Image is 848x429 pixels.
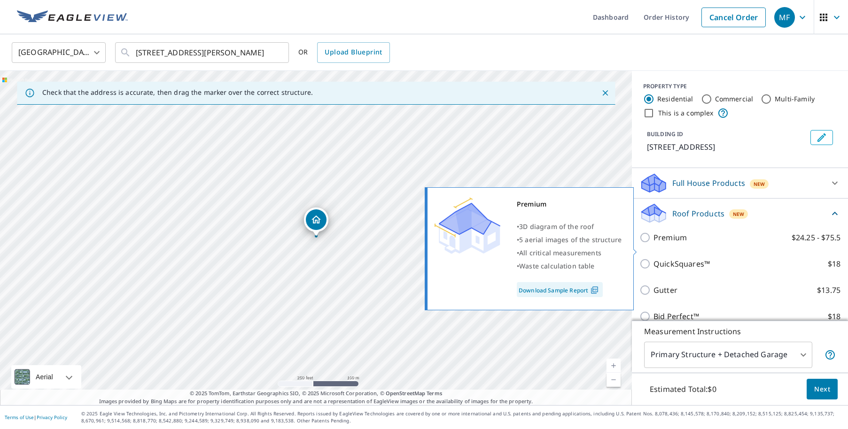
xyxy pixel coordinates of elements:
div: • [517,220,622,233]
div: [GEOGRAPHIC_DATA] [12,39,106,66]
span: Next [814,383,830,395]
a: Upload Blueprint [317,42,389,63]
span: 3D diagram of the roof [519,222,594,231]
div: OR [298,42,390,63]
a: Cancel Order [701,8,766,27]
div: PROPERTY TYPE [643,82,837,91]
input: Search by address or latitude-longitude [136,39,270,66]
label: This is a complex [658,108,714,118]
span: © 2025 TomTom, Earthstar Geographics SIO, © 2025 Microsoft Corporation, © [190,390,442,398]
button: Close [599,87,611,99]
p: Full House Products [672,177,745,189]
p: Gutter [654,284,677,296]
p: Measurement Instructions [644,326,836,337]
span: 5 aerial images of the structure [519,235,622,244]
div: Aerial [11,365,81,389]
button: Next [807,379,838,400]
label: Multi-Family [775,94,815,104]
p: $13.75 [817,284,840,296]
img: Premium [435,198,500,254]
label: Residential [657,94,693,104]
div: MF [774,7,795,28]
span: New [754,180,765,188]
a: Current Level 17, Zoom Out [607,373,621,387]
span: Waste calculation table [519,261,594,270]
p: | [5,414,67,420]
a: Download Sample Report [517,282,603,297]
div: Premium [517,198,622,211]
p: BUILDING ID [647,130,683,138]
p: Check that the address is accurate, then drag the marker over the correct structure. [42,88,313,97]
a: Terms [427,390,442,397]
p: Bid Perfect™ [654,311,699,322]
span: Upload Blueprint [325,46,382,58]
img: Pdf Icon [588,286,601,294]
div: • [517,260,622,273]
p: $18 [828,258,840,269]
div: Aerial [33,365,56,389]
div: • [517,246,622,260]
p: Estimated Total: $0 [642,379,724,399]
img: EV Logo [17,10,128,24]
label: Commercial [715,94,754,104]
p: © 2025 Eagle View Technologies, Inc. and Pictometry International Corp. All Rights Reserved. Repo... [81,410,843,424]
span: All critical measurements [519,248,601,257]
div: Roof ProductsNew [639,202,840,224]
p: Premium [654,232,687,243]
div: • [517,233,622,246]
div: Dropped pin, building 1, Residential property, 1201 Salt Creek Island Dr Ponte Vedra Beach, FL 32082 [304,207,328,237]
span: Your report will include the primary structure and a detached garage if one exists. [825,349,836,360]
span: New [733,210,744,218]
p: QuickSquares™ [654,258,710,269]
p: $24.25 - $75.5 [792,232,840,243]
a: Privacy Policy [37,414,67,421]
p: $18 [828,311,840,322]
div: Full House ProductsNew [639,172,840,194]
p: Roof Products [672,208,724,219]
p: [STREET_ADDRESS] [647,141,807,153]
a: OpenStreetMap [386,390,425,397]
div: Primary Structure + Detached Garage [644,342,812,368]
a: Terms of Use [5,414,34,421]
a: Current Level 17, Zoom In [607,359,621,373]
button: Edit building 1 [810,130,833,145]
